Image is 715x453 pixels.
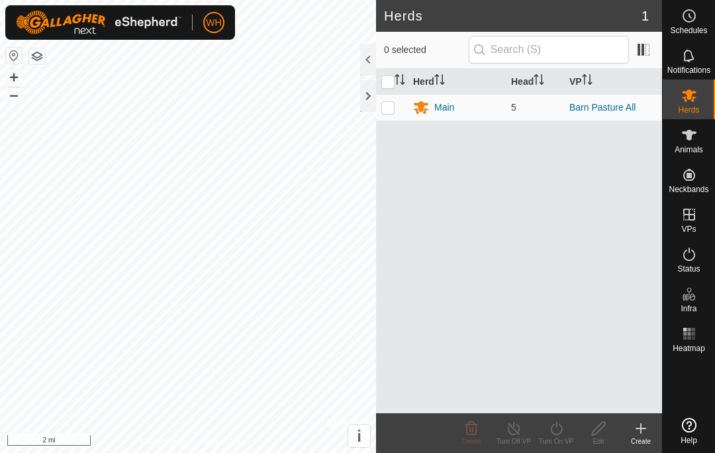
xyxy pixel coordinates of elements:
[462,438,481,445] span: Delete
[434,76,445,87] p-sorticon: Activate to sort
[582,76,593,87] p-sorticon: Activate to sort
[408,69,506,95] th: Herd
[29,48,45,64] button: Map Layers
[675,146,703,154] span: Animals
[620,436,662,446] div: Create
[384,43,469,57] span: 0 selected
[357,427,361,445] span: i
[681,436,697,444] span: Help
[506,69,564,95] th: Head
[6,48,22,64] button: Reset Map
[6,87,22,103] button: –
[206,16,221,30] span: WH
[348,425,370,447] button: i
[6,70,22,85] button: +
[642,6,649,26] span: 1
[673,344,705,352] span: Heatmap
[534,76,544,87] p-sorticon: Activate to sort
[569,102,636,113] a: Barn Pasture All
[681,305,696,313] span: Infra
[577,436,620,446] div: Edit
[395,76,405,87] p-sorticon: Activate to sort
[678,106,699,114] span: Herds
[669,185,708,193] span: Neckbands
[493,436,535,446] div: Turn Off VP
[201,436,240,448] a: Contact Us
[469,36,629,64] input: Search (S)
[434,101,454,115] div: Main
[663,413,715,450] a: Help
[670,26,707,34] span: Schedules
[136,436,185,448] a: Privacy Policy
[667,66,710,74] span: Notifications
[677,265,700,273] span: Status
[681,225,696,233] span: VPs
[564,69,662,95] th: VP
[511,102,516,113] span: 5
[384,8,642,24] h2: Herds
[16,11,181,34] img: Gallagher Logo
[535,436,577,446] div: Turn On VP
